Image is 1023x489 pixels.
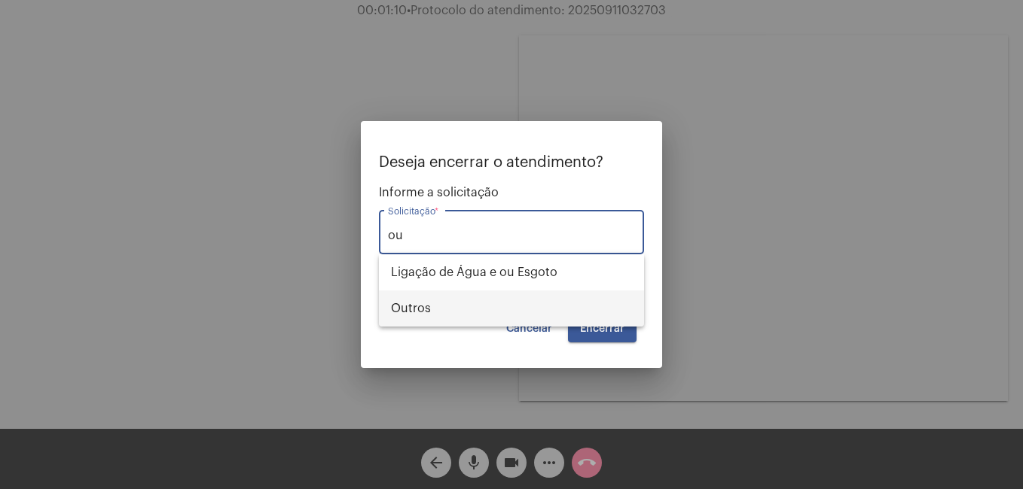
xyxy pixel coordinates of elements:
[391,290,632,327] span: Outros
[379,154,644,171] p: Deseja encerrar o atendimento?
[391,254,632,290] span: Ligação de Água e ou Esgoto
[580,323,624,334] span: Encerrar
[568,315,637,342] button: Encerrar
[379,186,644,199] span: Informe a solicitação
[506,323,552,334] span: Cancelar
[388,229,635,242] input: Buscar solicitação
[494,315,564,342] button: Cancelar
